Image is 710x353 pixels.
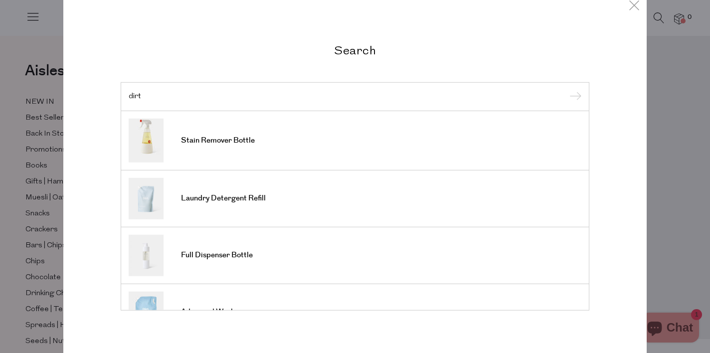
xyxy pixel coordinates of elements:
[181,307,235,317] span: Advanced Wash
[129,291,581,333] a: Advanced Wash
[181,250,253,260] span: Full Dispenser Bottle
[129,177,164,219] img: Laundry Detergent Refill
[121,43,589,57] h2: Search
[129,291,164,333] img: Advanced Wash
[129,93,581,100] input: Search
[129,234,164,276] img: Full Dispenser Bottle
[181,136,255,146] span: Stain Remover Bottle
[129,118,581,162] a: Stain Remover Bottle
[129,118,164,162] img: Stain Remover Bottle
[181,193,266,203] span: Laundry Detergent Refill
[129,177,581,219] a: Laundry Detergent Refill
[129,234,581,276] a: Full Dispenser Bottle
